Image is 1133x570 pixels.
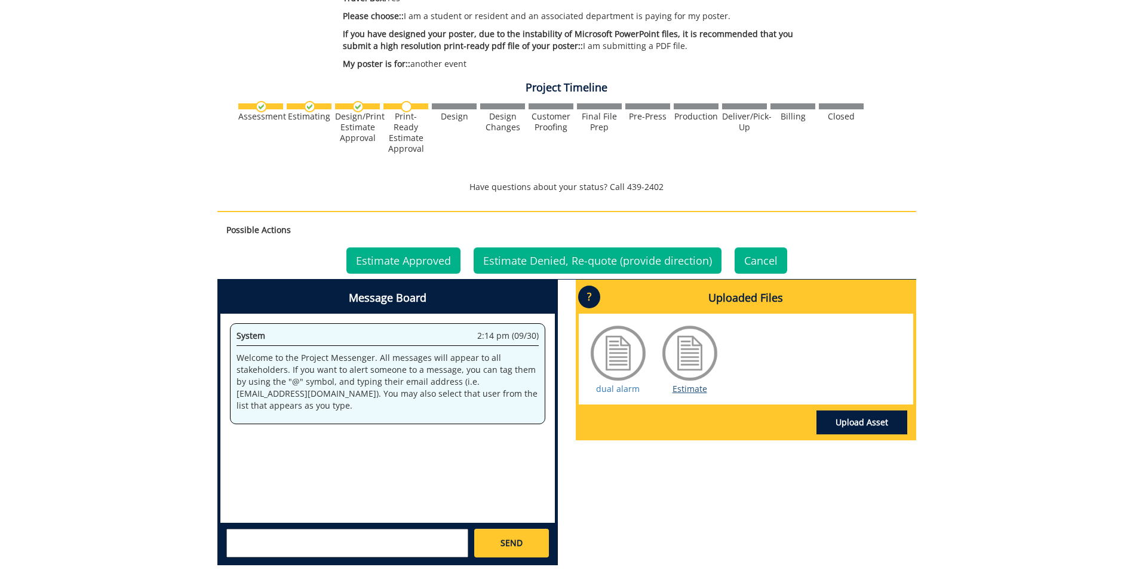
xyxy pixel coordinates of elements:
img: no [401,101,412,112]
a: Estimate Denied, Re-quote (provide direction) [474,247,721,274]
img: checkmark [256,101,267,112]
a: dual alarm [596,383,640,394]
div: Design/Print Estimate Approval [335,111,380,143]
p: ? [578,286,600,308]
a: SEND [474,529,548,557]
div: Pre-Press [625,111,670,122]
a: Estimate Approved [346,247,460,274]
a: Cancel [735,247,787,274]
span: System [237,330,265,341]
div: Estimating [287,111,331,122]
p: another event [343,58,810,70]
div: Customer Proofing [529,111,573,133]
p: Welcome to the Project Messenger. All messages will appear to all stakeholders. If you want to al... [237,352,539,412]
span: Please choose:: [343,10,404,22]
h4: Uploaded Files [579,283,913,314]
strong: Possible Actions [226,224,291,235]
p: I am a student or resident and an associated department is paying for my poster. [343,10,810,22]
h4: Project Timeline [217,82,916,94]
a: Upload Asset [816,410,907,434]
div: Billing [770,111,815,122]
span: My poster is for:: [343,58,410,69]
div: Production [674,111,719,122]
span: If you have designed your poster, due to the instability of Microsoft PowerPoint files, it is rec... [343,28,793,51]
span: 2:14 pm (09/30) [477,330,539,342]
a: Estimate [673,383,707,394]
div: Closed [819,111,864,122]
div: Assessment [238,111,283,122]
div: Print-Ready Estimate Approval [383,111,428,154]
div: Design [432,111,477,122]
img: checkmark [352,101,364,112]
div: Final File Prep [577,111,622,133]
img: checkmark [304,101,315,112]
span: SEND [501,537,523,549]
h4: Message Board [220,283,555,314]
div: Deliver/Pick-Up [722,111,767,133]
p: I am submitting a PDF file. [343,28,810,52]
p: Have questions about your status? Call 439-2402 [217,181,916,193]
div: Design Changes [480,111,525,133]
textarea: messageToSend [226,529,468,557]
